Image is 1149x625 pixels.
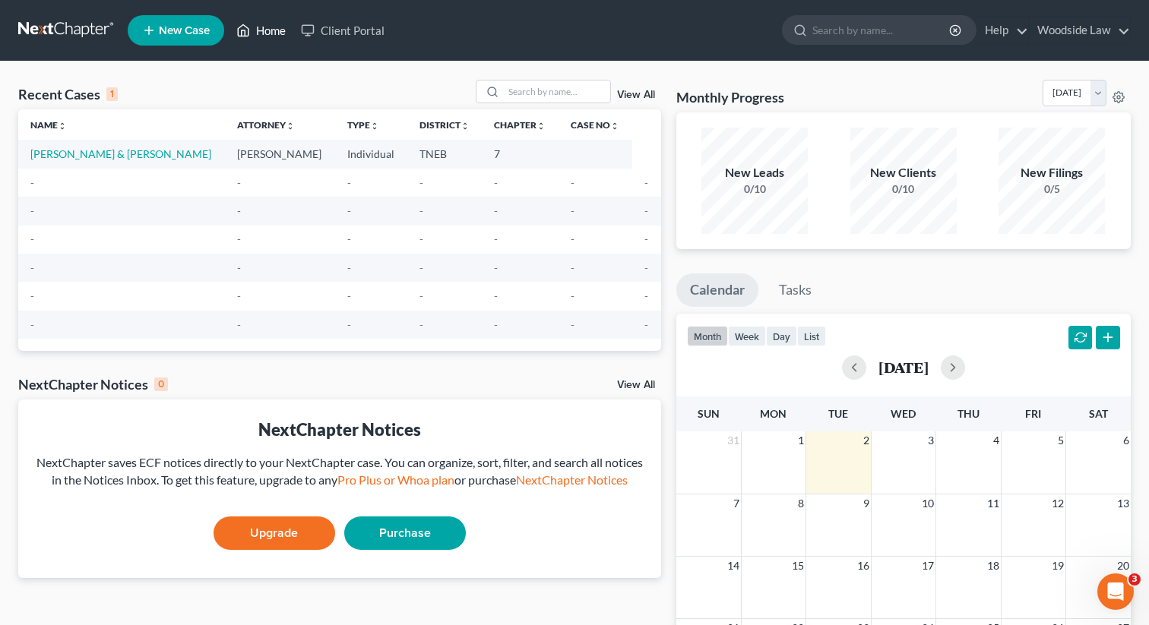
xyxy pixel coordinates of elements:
span: - [494,318,498,331]
span: 7 [732,494,741,513]
td: 7 [482,140,559,168]
td: Individual [335,140,407,168]
span: - [30,204,34,217]
span: 14 [726,557,741,575]
span: - [237,176,241,189]
span: - [644,318,648,331]
span: - [419,176,423,189]
a: View All [617,90,655,100]
span: - [347,176,351,189]
span: - [419,232,423,245]
span: - [347,261,351,274]
span: Fri [1025,407,1041,420]
div: 0/10 [701,182,808,197]
span: 19 [1050,557,1065,575]
div: New Filings [999,164,1105,182]
span: 6 [1122,431,1131,450]
a: View All [617,380,655,390]
div: New Leads [701,164,808,182]
span: - [494,204,498,217]
span: - [571,289,574,302]
span: 3 [1128,573,1141,586]
span: - [644,204,648,217]
button: week [728,326,766,346]
span: 12 [1050,494,1065,513]
span: - [644,261,648,274]
span: - [644,289,648,302]
a: Upgrade [214,516,335,550]
span: Wed [891,407,916,420]
iframe: Intercom live chat [1097,573,1134,610]
span: 16 [856,557,871,575]
button: day [766,326,797,346]
span: - [494,261,498,274]
span: - [30,232,34,245]
span: - [494,289,498,302]
a: Typeunfold_more [347,119,379,131]
div: NextChapter Notices [30,418,649,441]
div: Recent Cases [18,85,118,103]
span: Sat [1089,407,1108,420]
td: TNEB [407,140,483,168]
span: Tue [828,407,848,420]
span: - [30,318,34,331]
div: 1 [106,87,118,101]
span: 5 [1056,431,1065,450]
a: Help [977,17,1028,44]
span: - [347,289,351,302]
span: 15 [790,557,806,575]
div: NextChapter saves ECF notices directly to your NextChapter case. You can organize, sort, filter, ... [30,454,649,489]
span: 10 [920,494,935,513]
a: Client Portal [293,17,392,44]
i: unfold_more [537,122,546,131]
span: - [347,318,351,331]
span: - [571,318,574,331]
div: New Clients [850,164,957,182]
span: - [347,204,351,217]
span: - [237,261,241,274]
span: - [30,176,34,189]
i: unfold_more [286,122,295,131]
span: - [571,232,574,245]
span: 1 [796,431,806,450]
span: - [571,261,574,274]
a: Attorneyunfold_more [237,119,295,131]
td: [PERSON_NAME] [225,140,334,168]
i: unfold_more [58,122,67,131]
a: Tasks [765,273,825,307]
span: 17 [920,557,935,575]
h2: [DATE] [878,359,929,375]
div: NextChapter Notices [18,375,168,393]
span: - [494,176,498,189]
span: 8 [796,494,806,513]
span: - [419,261,423,274]
span: 4 [992,431,1001,450]
span: 20 [1116,557,1131,575]
span: - [644,176,648,189]
span: - [419,289,423,302]
span: Sun [698,407,720,420]
span: 3 [926,431,935,450]
a: Purchase [344,516,466,550]
button: month [687,326,728,346]
span: - [237,232,241,245]
div: 0 [154,377,168,391]
span: 18 [986,557,1001,575]
div: 0/5 [999,182,1105,197]
span: - [644,232,648,245]
a: Case Nounfold_more [571,119,619,131]
input: Search by name... [504,80,610,103]
a: [PERSON_NAME] & [PERSON_NAME] [30,147,211,160]
a: NextChapter Notices [516,472,628,487]
span: 11 [986,494,1001,513]
a: Home [229,17,293,44]
h3: Monthly Progress [676,88,784,106]
span: 13 [1116,494,1131,513]
span: - [494,232,498,245]
span: 31 [726,431,741,450]
span: - [237,289,241,302]
span: 9 [862,494,871,513]
i: unfold_more [461,122,470,131]
button: list [797,326,826,346]
span: - [237,318,241,331]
